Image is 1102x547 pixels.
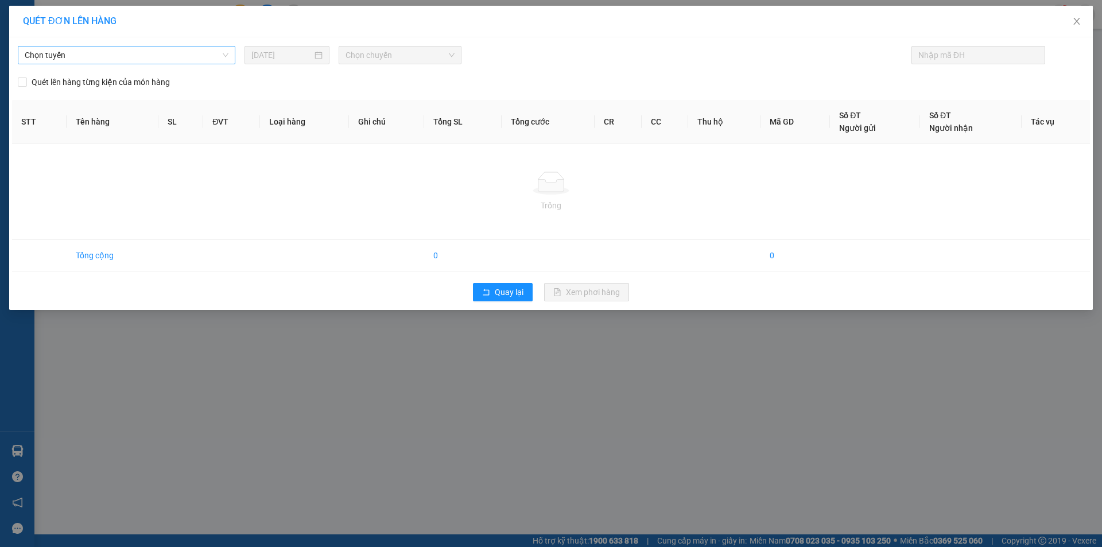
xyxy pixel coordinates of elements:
[21,199,1081,212] div: Trống
[260,100,349,144] th: Loại hàng
[25,46,228,64] span: Chọn tuyến
[929,123,973,133] span: Người nhận
[12,100,67,144] th: STT
[544,283,629,301] button: file-textXem phơi hàng
[349,100,424,144] th: Ghi chú
[158,100,203,144] th: SL
[595,100,642,144] th: CR
[424,240,502,271] td: 0
[1022,100,1090,144] th: Tác vụ
[929,111,951,120] span: Số ĐT
[346,46,455,64] span: Chọn chuyến
[23,15,117,26] span: QUÉT ĐƠN LÊN HÀNG
[495,286,523,298] span: Quay lại
[1072,17,1081,26] span: close
[1061,6,1093,38] button: Close
[918,49,1030,61] input: Nhập mã ĐH
[473,283,533,301] button: rollbackQuay lại
[839,111,861,120] span: Số ĐT
[482,288,490,297] span: rollback
[424,100,502,144] th: Tổng SL
[839,123,876,133] span: Người gửi
[688,100,760,144] th: Thu hộ
[760,240,830,271] td: 0
[251,49,312,61] input: 14/10/2025
[502,100,595,144] th: Tổng cước
[203,100,259,144] th: ĐVT
[642,100,689,144] th: CC
[67,240,158,271] td: Tổng cộng
[27,76,174,88] span: Quét lên hàng từng kiện của món hàng
[760,100,830,144] th: Mã GD
[67,100,158,144] th: Tên hàng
